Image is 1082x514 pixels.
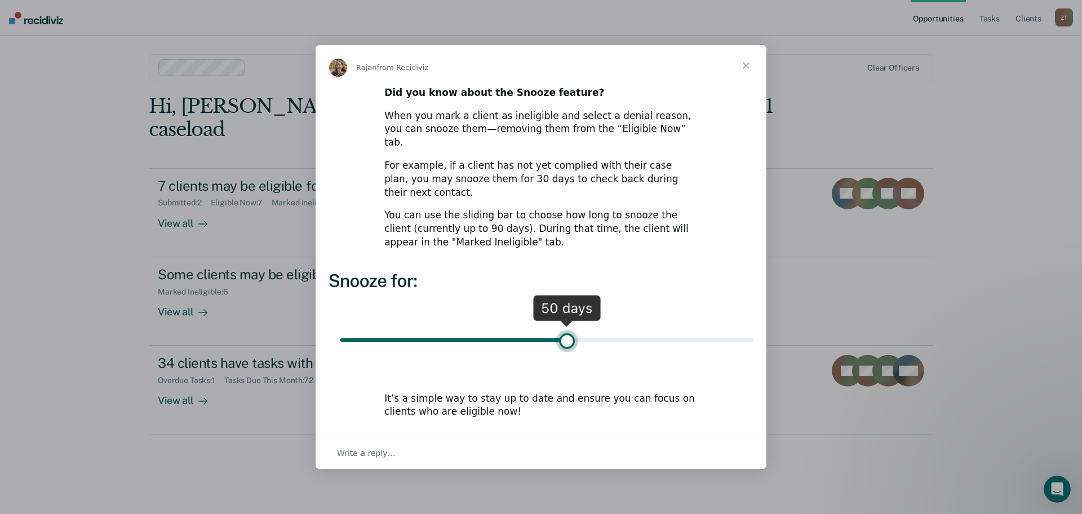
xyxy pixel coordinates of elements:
[337,446,396,460] span: Write a reply…
[384,87,604,98] b: Did you know about the Snooze feature?
[356,63,377,72] span: Rajan
[377,63,429,72] span: from Recidiviz
[384,109,698,150] div: When you mark a client as ineligible and select a denial reason, you can snooze them—removing the...
[329,59,347,77] img: Profile image for Rajan
[384,209,698,249] div: You can use the sliding bar to choose how long to snooze the client (currently up to 90 days). Du...
[316,437,766,469] div: Open conversation and reply
[384,392,698,419] div: It’s a simple way to stay up to date and ensure you can focus on clients who are eligible now!
[726,45,766,86] span: Close
[384,159,698,199] div: For example, if a client has not yet complied with their case plan, you may snooze them for 30 da...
